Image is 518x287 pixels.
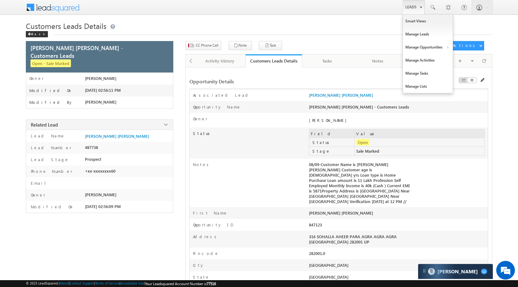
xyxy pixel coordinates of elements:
[85,76,116,81] span: [PERSON_NAME]
[29,88,72,93] label: Modified On
[259,41,282,50] button: Task
[354,129,484,138] td: Value
[356,139,370,146] span: Open
[207,281,216,286] span: 77516
[29,192,45,197] label: Owner
[309,92,373,98] a: [PERSON_NAME] [PERSON_NAME]
[193,210,228,215] label: First Name
[85,157,101,162] span: Prospect
[32,33,105,41] div: Chat with us now
[29,100,73,105] label: Modified By
[193,274,210,280] label: State
[309,262,416,271] div: [GEOGRAPHIC_DATA]
[307,57,347,65] div: Tasks
[26,21,106,31] span: Customers Leads Details
[29,204,74,209] label: Modified On
[481,269,487,274] span: 12
[85,134,149,139] a: [PERSON_NAME] [PERSON_NAME]
[422,268,427,273] img: carter-drag
[229,41,252,50] button: Note
[195,54,245,67] a: Activity History
[70,281,94,285] a: Contact Support
[309,104,416,113] div: [PERSON_NAME] [PERSON_NAME] - Customers Leads
[196,43,218,48] span: CC Phone Call
[193,162,211,167] label: Notes
[26,281,216,286] span: © 2025 LeadSquared | | | | |
[193,92,250,98] label: Associated Lead
[193,251,219,256] label: Pincode
[8,58,114,186] textarea: Type your message and hit 'Enter'
[311,148,356,154] label: Stage
[11,33,26,41] img: d_60004797649_company_0_60004797649
[29,169,72,174] label: Phone Number
[85,204,121,209] span: [DATE] 02:56:09 PM
[403,15,453,28] a: Smart Views
[309,234,416,248] div: 316 SOHALLA AHEER PARA AGRA AGRA AGRA [GEOGRAPHIC_DATA] 282001 UP
[26,31,48,37] div: Back
[354,147,484,155] td: Sale Marked
[245,54,302,67] a: Customers Leads Details
[403,67,453,80] a: Manage Tasks
[29,145,72,150] label: Lead Number
[29,157,69,162] label: Lead Stage
[403,28,453,41] a: Manage Leads
[193,234,219,239] label: Address
[189,78,386,85] div: Opportunity Details
[358,57,398,65] div: Notes
[29,76,44,81] label: Owner
[145,281,216,286] span: Your Leadsquared Account Number is
[95,281,119,285] a: Terms of Service
[418,264,493,279] div: carter-dragCarter[PERSON_NAME]12
[403,41,453,54] a: Manage Opportunities
[450,41,484,50] button: Actions
[353,54,404,67] a: Notes
[30,59,71,67] span: Open - Sale Marked
[302,54,353,67] a: Tasks
[250,58,297,64] div: Customers Leads Details
[29,133,65,138] label: Lead Name
[193,116,208,121] label: Owner
[85,145,98,150] span: 487738
[193,222,233,227] label: Opportunity ID
[309,274,416,283] div: [GEOGRAPHIC_DATA]
[309,251,416,259] div: 282001.0
[311,140,356,145] label: Status
[185,41,221,50] button: CC Phone Call
[30,44,152,59] span: [PERSON_NAME] [PERSON_NAME] - Customers Leads
[120,281,144,285] a: Acceptable Use
[102,3,117,18] div: Minimize live chat window
[309,129,354,138] td: Field
[309,210,416,219] div: [PERSON_NAME] [PERSON_NAME]
[31,122,58,128] span: Related Lead
[85,88,121,93] span: [DATE] 02:56:11 PM
[85,192,113,200] em: Start Chat
[193,104,241,109] label: Opportunity Name
[85,100,116,104] span: [PERSON_NAME]
[60,281,69,285] a: About
[403,80,453,93] a: Manage Lists
[403,54,453,67] a: Manage Activities
[309,162,416,207] div: 08/09-Customer Name is [PERSON_NAME] [PERSON_NAME] Customer age is [DEMOGRAPHIC_DATA] yrs Loan ty...
[85,169,115,174] span: +xx-xxxxxxxx60
[29,180,51,186] label: Email
[190,127,309,136] label: Status
[453,43,477,48] div: Actions
[309,118,413,123] div: [PERSON_NAME]
[309,222,416,231] div: 847123
[85,192,116,197] span: [PERSON_NAME]
[193,262,204,268] label: City
[200,57,240,65] div: Activity History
